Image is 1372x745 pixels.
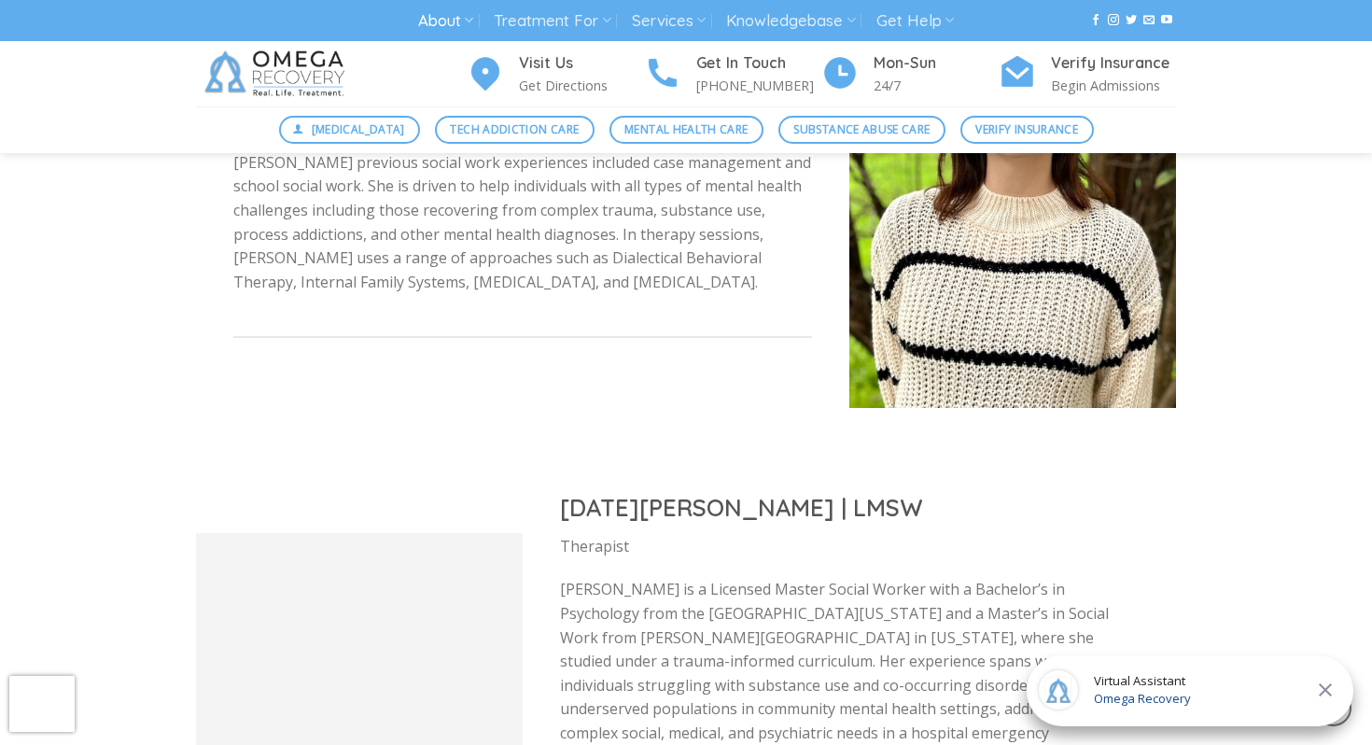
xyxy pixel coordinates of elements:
a: [MEDICAL_DATA] [279,116,421,144]
img: Omega Recovery [196,41,359,106]
a: Get In Touch [PHONE_NUMBER] [644,51,821,97]
a: Get Help [876,4,954,38]
a: Services [632,4,706,38]
a: Tech Addiction Care [435,116,595,144]
a: Knowledgebase [726,4,855,38]
span: Mental Health Care [624,120,748,138]
h4: Mon-Sun [874,51,999,76]
h4: Get In Touch [696,51,821,76]
p: [PHONE_NUMBER] [696,75,821,96]
a: Follow on Instagram [1108,14,1119,27]
a: Substance Abuse Care [778,116,945,144]
p: Therapist [560,535,1139,559]
p: Begin Admissions [1051,75,1176,96]
a: Verify Insurance [960,116,1094,144]
p: 24/7 [874,75,999,96]
a: Follow on Twitter [1126,14,1137,27]
h4: Verify Insurance [1051,51,1176,76]
h4: Visit Us [519,51,644,76]
a: Follow on Facebook [1090,14,1101,27]
a: Mental Health Care [609,116,763,144]
a: Visit Us Get Directions [467,51,644,97]
a: Verify Insurance Begin Admissions [999,51,1176,97]
a: Send us an email [1143,14,1155,27]
p: Kales is a Licensed Masters Social Worker. She earned her undergraduate degree from the [GEOGRAPH... [233,79,812,294]
span: Substance Abuse Care [793,120,930,138]
a: About [418,4,473,38]
h2: [DATE][PERSON_NAME] | LMSW [560,492,1139,523]
p: Get Directions [519,75,644,96]
span: Tech Addiction Care [450,120,579,138]
a: Follow on YouTube [1161,14,1172,27]
span: Verify Insurance [975,120,1078,138]
span: [MEDICAL_DATA] [312,120,405,138]
a: Treatment For [494,4,610,38]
